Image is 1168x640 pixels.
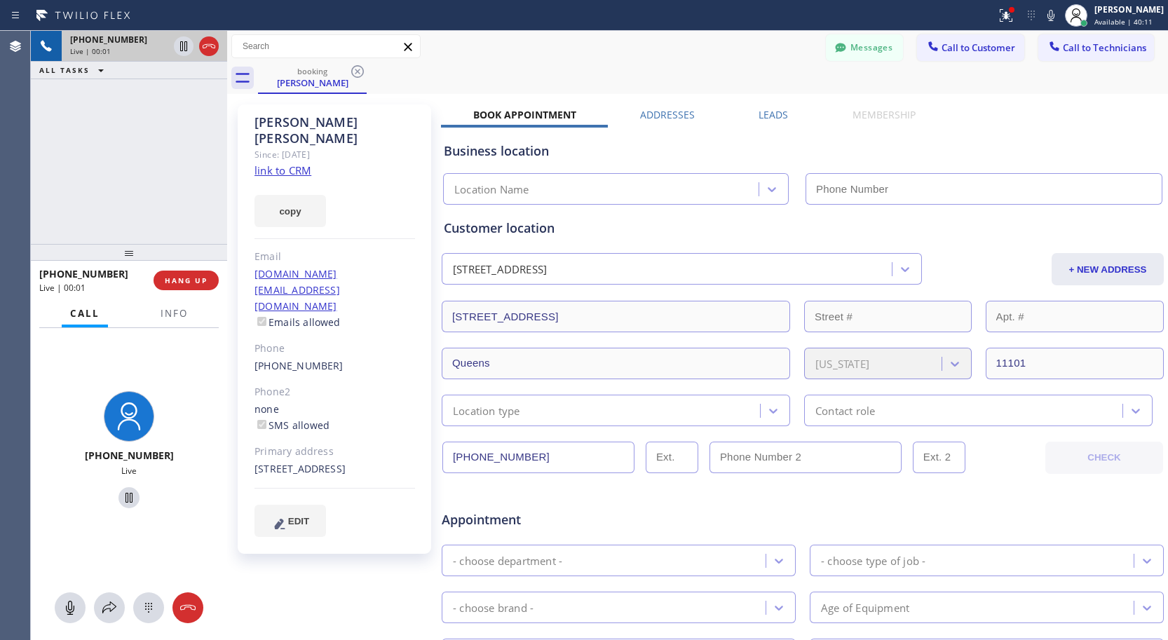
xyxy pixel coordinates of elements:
div: Location Name [454,182,529,198]
span: Live [121,465,137,477]
label: Emails allowed [254,315,341,329]
button: ALL TASKS [31,62,118,79]
span: Appointment [442,510,681,529]
input: Street # [804,301,972,332]
div: - choose type of job - [821,552,925,568]
div: Customer location [444,219,1162,238]
input: Address [442,301,790,332]
input: Ext. 2 [913,442,965,473]
input: Emails allowed [257,317,266,326]
a: [PHONE_NUMBER] [254,359,344,372]
div: Business location [444,142,1162,161]
div: [STREET_ADDRESS] [453,261,547,278]
button: EDIT [254,505,326,537]
button: + NEW ADDRESS [1052,253,1164,285]
input: SMS allowed [257,420,266,429]
span: EDIT [288,516,309,526]
button: Open directory [94,592,125,623]
div: Age of Equipment [821,599,909,615]
span: Call [70,307,100,320]
div: [STREET_ADDRESS] [254,461,415,477]
input: Apt. # [986,301,1164,332]
label: Book Appointment [473,108,576,121]
label: SMS allowed [254,418,330,432]
div: Since: [DATE] [254,147,415,163]
input: Ext. [646,442,698,473]
button: Mute [55,592,86,623]
div: booking [259,66,365,76]
button: copy [254,195,326,227]
div: Contact role [815,402,875,418]
button: CHECK [1045,442,1163,474]
span: HANG UP [165,275,208,285]
div: Phone2 [254,384,415,400]
label: Membership [853,108,916,121]
input: City [442,348,790,379]
span: ALL TASKS [39,65,90,75]
div: Primary address [254,444,415,460]
button: Hold Customer [118,487,140,508]
label: Leads [759,108,788,121]
div: [PERSON_NAME] [1094,4,1164,15]
input: Search [232,35,420,57]
div: [PERSON_NAME] [259,76,365,89]
button: Mute [1041,6,1061,25]
div: Phone [254,341,415,357]
div: Susan Chen [259,62,365,93]
button: Hang up [172,592,203,623]
div: none [254,402,415,434]
label: Addresses [640,108,695,121]
button: Call to Technicians [1038,34,1154,61]
input: Phone Number [442,442,634,473]
button: Hold Customer [174,36,193,56]
button: Open dialpad [133,592,164,623]
span: Live | 00:01 [39,282,86,294]
a: link to CRM [254,163,311,177]
button: Call [62,300,108,327]
span: Info [161,307,188,320]
button: Hang up [199,36,219,56]
div: - choose department - [453,552,562,568]
a: [DOMAIN_NAME][EMAIL_ADDRESS][DOMAIN_NAME] [254,267,340,313]
span: Call to Technicians [1063,41,1146,54]
div: - choose brand - [453,599,534,615]
button: HANG UP [154,271,219,290]
span: [PHONE_NUMBER] [70,34,147,46]
span: Call to Customer [942,41,1015,54]
span: [PHONE_NUMBER] [85,449,174,462]
input: Phone Number 2 [709,442,902,473]
input: ZIP [986,348,1164,379]
input: Phone Number [806,173,1162,205]
button: Call to Customer [917,34,1024,61]
div: Email [254,249,415,265]
button: Messages [826,34,903,61]
button: Info [152,300,196,327]
span: Available | 40:11 [1094,17,1153,27]
span: Live | 00:01 [70,46,111,56]
div: [PERSON_NAME] [PERSON_NAME] [254,114,415,147]
div: Location type [453,402,520,418]
span: [PHONE_NUMBER] [39,267,128,280]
